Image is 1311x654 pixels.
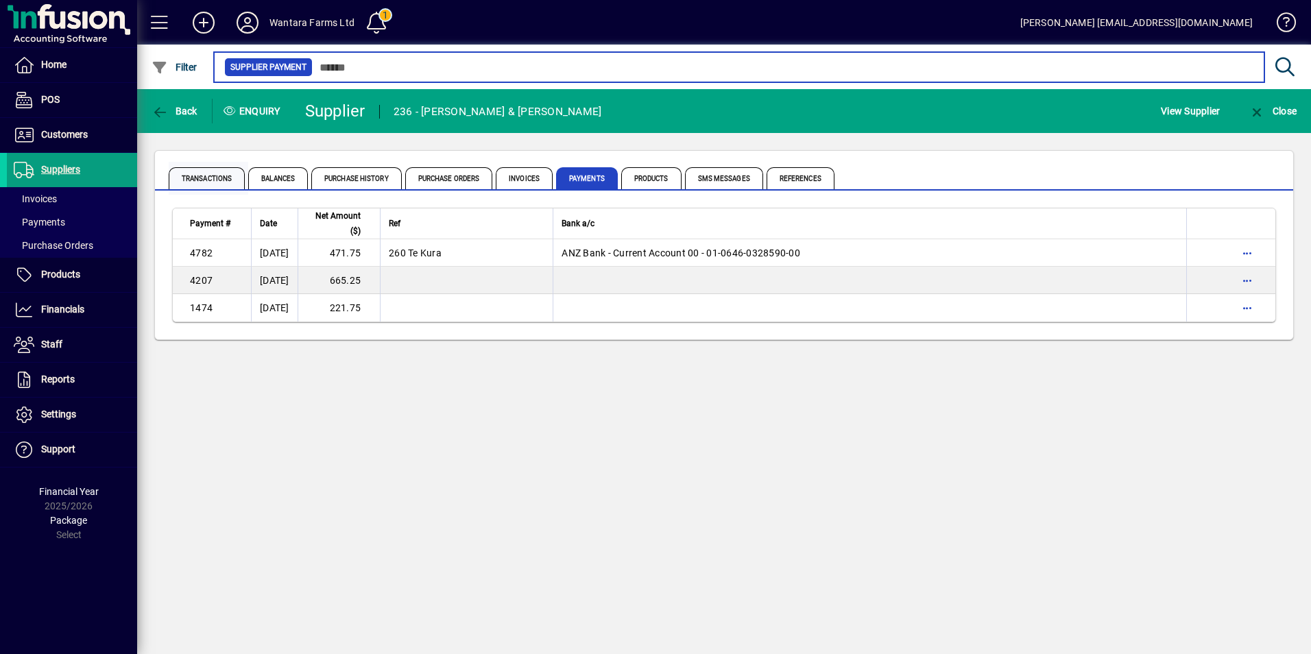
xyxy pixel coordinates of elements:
[251,239,298,267] td: [DATE]
[41,444,75,455] span: Support
[1236,297,1258,319] button: More options
[1236,242,1258,264] button: More options
[230,60,306,74] span: Supplier Payment
[39,486,99,497] span: Financial Year
[190,247,213,258] span: 4782
[152,106,197,117] span: Back
[7,293,137,327] a: Financials
[1161,100,1220,122] span: View Supplier
[41,164,80,175] span: Suppliers
[7,83,137,117] a: POS
[41,339,62,350] span: Staff
[14,217,65,228] span: Payments
[7,363,137,397] a: Reports
[7,328,137,362] a: Staff
[226,10,269,35] button: Profile
[556,167,618,189] span: Payments
[148,99,201,123] button: Back
[298,294,380,322] td: 221.75
[7,234,137,257] a: Purchase Orders
[305,100,365,122] div: Supplier
[137,99,213,123] app-page-header-button: Back
[562,247,800,258] span: ANZ Bank - Current Account 00 - 01-0646-0328590-00
[260,216,289,231] div: Date
[7,48,137,82] a: Home
[496,167,553,189] span: Invoices
[7,187,137,210] a: Invoices
[248,167,308,189] span: Balances
[311,167,402,189] span: Purchase History
[14,240,93,251] span: Purchase Orders
[152,62,197,73] span: Filter
[7,433,137,467] a: Support
[306,208,373,239] div: Net Amount ($)
[298,267,380,294] td: 665.25
[562,216,1178,231] div: Bank a/c
[306,208,361,239] span: Net Amount ($)
[190,216,243,231] div: Payment #
[41,269,80,280] span: Products
[621,167,682,189] span: Products
[213,100,295,122] div: Enquiry
[190,302,213,313] span: 1474
[1234,99,1311,123] app-page-header-button: Close enquiry
[41,409,76,420] span: Settings
[1249,106,1297,117] span: Close
[41,94,60,105] span: POS
[405,167,493,189] span: Purchase Orders
[685,167,763,189] span: SMS Messages
[190,216,230,231] span: Payment #
[190,275,213,286] span: 4207
[41,59,67,70] span: Home
[41,304,84,315] span: Financials
[389,247,442,258] span: 260 Te Kura
[389,216,544,231] div: Ref
[1020,12,1253,34] div: [PERSON_NAME] [EMAIL_ADDRESS][DOMAIN_NAME]
[767,167,834,189] span: References
[148,55,201,80] button: Filter
[7,258,137,292] a: Products
[169,167,245,189] span: Transactions
[182,10,226,35] button: Add
[394,101,602,123] div: 236 - [PERSON_NAME] & [PERSON_NAME]
[7,118,137,152] a: Customers
[260,216,277,231] span: Date
[41,129,88,140] span: Customers
[389,216,400,231] span: Ref
[7,398,137,432] a: Settings
[14,193,57,204] span: Invoices
[562,216,594,231] span: Bank a/c
[50,515,87,526] span: Package
[1236,269,1258,291] button: More options
[7,210,137,234] a: Payments
[41,374,75,385] span: Reports
[1266,3,1294,47] a: Knowledge Base
[1245,99,1300,123] button: Close
[251,267,298,294] td: [DATE]
[298,239,380,267] td: 471.75
[251,294,298,322] td: [DATE]
[269,12,354,34] div: Wantara Farms Ltd
[1157,99,1223,123] button: View Supplier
